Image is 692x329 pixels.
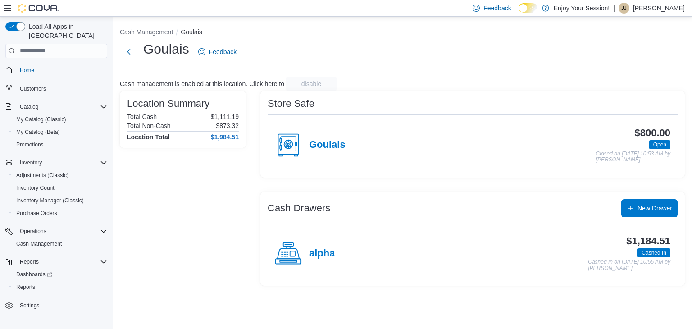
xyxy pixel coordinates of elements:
[309,248,335,260] h4: alpha
[13,114,70,125] a: My Catalog (Classic)
[20,85,46,92] span: Customers
[626,236,670,247] h3: $1,184.51
[637,204,672,213] span: New Drawer
[596,151,670,163] p: Closed on [DATE] 10:53 AM by [PERSON_NAME]
[120,80,284,87] p: Cash management is enabled at this location. Click here to
[9,169,111,182] button: Adjustments (Classic)
[127,133,170,141] h4: Location Total
[13,238,107,249] span: Cash Management
[216,122,239,129] p: $873.32
[13,170,72,181] a: Adjustments (Classic)
[483,4,511,13] span: Feedback
[635,128,670,138] h3: $800.00
[286,77,337,91] button: disable
[120,43,138,61] button: Next
[16,101,107,112] span: Catalog
[13,208,61,219] a: Purchase Orders
[637,248,670,257] span: Cashed In
[13,139,47,150] a: Promotions
[211,133,239,141] h4: $1,984.51
[2,256,111,268] button: Reports
[16,157,46,168] button: Inventory
[16,226,50,237] button: Operations
[13,208,107,219] span: Purchase Orders
[181,28,202,36] button: Goulais
[16,197,84,204] span: Inventory Manager (Classic)
[9,268,111,281] a: Dashboards
[13,269,56,280] a: Dashboards
[13,238,65,249] a: Cash Management
[16,65,38,76] a: Home
[120,28,173,36] button: Cash Management
[519,3,537,13] input: Dark Mode
[18,4,59,13] img: Cova
[16,141,44,148] span: Promotions
[195,43,240,61] a: Feedback
[268,203,330,214] h3: Cash Drawers
[633,3,685,14] p: [PERSON_NAME]
[613,3,615,14] p: |
[13,139,107,150] span: Promotions
[2,101,111,113] button: Catalog
[16,300,43,311] a: Settings
[16,271,52,278] span: Dashboards
[13,114,107,125] span: My Catalog (Classic)
[16,256,42,267] button: Reports
[301,79,321,88] span: disable
[621,3,627,14] span: JJ
[619,3,629,14] div: Jacqueline Jones
[127,113,157,120] h6: Total Cash
[13,195,87,206] a: Inventory Manager (Classic)
[13,170,107,181] span: Adjustments (Classic)
[25,22,107,40] span: Load All Apps in [GEOGRAPHIC_DATA]
[16,226,107,237] span: Operations
[20,159,42,166] span: Inventory
[309,139,346,151] h4: Goulais
[13,282,107,292] span: Reports
[20,258,39,265] span: Reports
[120,27,685,38] nav: An example of EuiBreadcrumbs
[16,300,107,311] span: Settings
[16,256,107,267] span: Reports
[9,182,111,194] button: Inventory Count
[16,101,42,112] button: Catalog
[16,240,62,247] span: Cash Management
[9,238,111,250] button: Cash Management
[16,83,107,94] span: Customers
[2,299,111,312] button: Settings
[13,127,64,137] a: My Catalog (Beta)
[13,282,39,292] a: Reports
[20,103,38,110] span: Catalog
[143,40,189,58] h1: Goulais
[16,83,50,94] a: Customers
[16,64,107,76] span: Home
[9,138,111,151] button: Promotions
[16,157,107,168] span: Inventory
[13,183,58,193] a: Inventory Count
[211,113,239,120] p: $1,111.19
[16,210,57,217] span: Purchase Orders
[588,259,670,271] p: Cashed In on [DATE] 10:55 AM by [PERSON_NAME]
[20,67,34,74] span: Home
[127,98,209,109] h3: Location Summary
[2,225,111,238] button: Operations
[127,122,171,129] h6: Total Non-Cash
[642,249,666,257] span: Cashed In
[13,127,107,137] span: My Catalog (Beta)
[653,141,666,149] span: Open
[209,47,237,56] span: Feedback
[554,3,610,14] p: Enjoy Your Session!
[9,113,111,126] button: My Catalog (Classic)
[16,283,35,291] span: Reports
[13,195,107,206] span: Inventory Manager (Classic)
[2,82,111,95] button: Customers
[649,140,670,149] span: Open
[20,228,46,235] span: Operations
[13,269,107,280] span: Dashboards
[16,184,55,192] span: Inventory Count
[9,194,111,207] button: Inventory Manager (Classic)
[20,302,39,309] span: Settings
[621,199,678,217] button: New Drawer
[2,64,111,77] button: Home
